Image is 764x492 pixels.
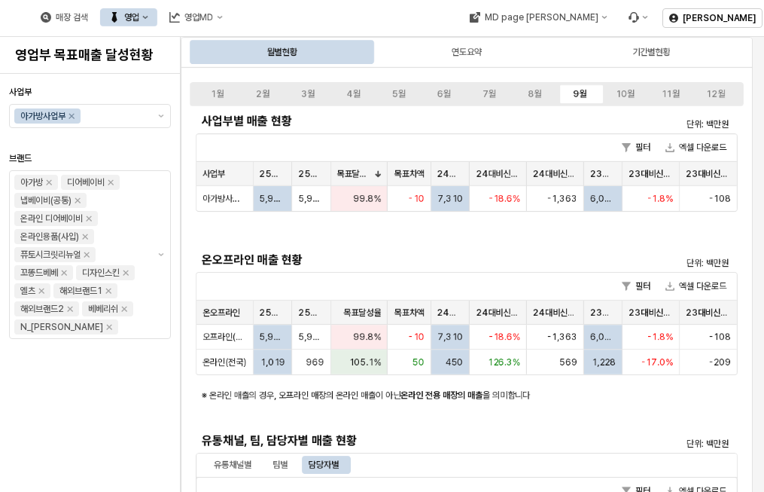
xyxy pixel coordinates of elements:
div: 2월 [256,89,269,99]
span: 온라인(전국) [202,356,246,368]
span: 25실적 [260,307,285,319]
span: 24대비신장액 [533,168,577,180]
span: 99.8% [353,193,381,205]
p: 단위: 백만원 [611,437,729,451]
span: 450 [445,356,463,368]
div: Menu item 6 [619,8,656,26]
label: 5월 [376,87,422,101]
p: 단위: 백만원 [611,118,729,131]
label: 1월 [195,87,240,101]
button: 엑셀 다운로드 [659,139,732,157]
span: 25목표 [298,168,324,180]
div: 냅베이비(공통) [20,193,72,208]
button: 영업 [100,8,157,26]
div: 디어베이비 [67,175,105,190]
span: 23대비신장율 [629,168,673,180]
div: 유통채널별 [214,456,251,474]
div: 팀별 [272,456,288,474]
h4: 영업부 목표매출 달성현황 [15,47,165,63]
span: 23실적 [590,168,616,180]
span: 1,019 [260,356,285,368]
div: 꼬똥드베베 [20,265,58,280]
div: 3월 [301,89,315,99]
div: 연도요약 [452,43,482,61]
span: 5,947 [260,331,285,343]
span: 7,310 [437,331,463,343]
span: 126.3% [488,356,520,368]
button: 제안 사항 표시 [152,171,170,338]
label: 11월 [648,87,693,101]
div: 팀별 [263,456,297,474]
span: -209 [709,356,731,368]
label: 6월 [422,87,467,101]
button: MD page [PERSON_NAME] [460,8,616,26]
div: Remove 꼬똥드베베 [61,270,67,276]
span: 6,056 [590,331,616,343]
span: -17.0% [641,356,673,368]
span: 목표달성율 [337,168,372,180]
span: 사업부 [9,87,32,97]
div: 10월 [616,89,635,99]
span: 목표달성율 [343,307,381,319]
label: 9월 [557,87,602,101]
h5: 유통채널, 팀, 담당자별 매출 현황 [202,433,596,448]
div: Remove 해외브랜드1 [105,288,111,294]
span: 23대비신장액 [686,307,731,319]
div: 매장 검색 [56,12,88,23]
div: 담당자별 [309,456,339,474]
div: 8월 [528,89,541,99]
span: -18.6% [489,331,520,343]
div: 기간별현황 [632,43,670,61]
span: -10 [409,331,425,343]
span: -18.6% [489,193,520,205]
div: 유통채널별 [205,456,260,474]
span: 24대비신장율 [476,168,520,180]
span: 24실적 [437,307,463,319]
p: 단위: 백만원 [611,256,729,270]
span: 온오프라인 [202,307,240,319]
span: 23대비신장율 [629,307,673,319]
button: [PERSON_NAME] [662,8,762,28]
span: -1.8% [647,331,673,343]
span: -1,363 [547,193,577,205]
div: 담당자별 [300,456,348,474]
span: 24실적 [437,168,463,180]
div: 해외브랜드2 [20,301,64,316]
div: 월별현황 [191,40,373,64]
span: -1,363 [547,331,577,343]
div: 온라인용품(사입) [20,229,79,244]
div: 월별현황 [267,43,297,61]
span: 7,310 [437,193,463,205]
div: Remove 엘츠 [38,288,44,294]
strong: 온라인 전용 매장의 매출 [400,390,482,401]
button: 엑셀 다운로드 [659,277,732,295]
div: 아가방사업부 [20,108,65,124]
span: 6,056 [590,193,616,205]
span: 24대비신장액 [533,307,577,319]
div: 11월 [662,89,680,99]
div: 기간별현황 [561,40,742,64]
div: 온라인 디어베이비 [20,211,83,226]
div: MD page [PERSON_NAME] [484,12,598,23]
button: 매장 검색 [32,8,97,26]
span: -108 [709,193,731,205]
div: 영업MD [160,8,232,26]
div: Remove 냅베이비(공통) [75,197,81,203]
span: 969 [306,356,324,368]
div: 베베리쉬 [88,301,118,316]
button: 필터 [616,277,656,295]
div: Remove 온라인용품(사입) [82,234,88,240]
span: 50 [412,356,425,368]
div: 1월 [212,89,224,99]
label: 12월 [693,87,738,101]
div: 디자인스킨 [82,265,120,280]
span: 25실적 [260,168,285,180]
div: Remove 퓨토시크릿리뉴얼 [84,252,90,258]
span: 23실적 [590,307,616,319]
button: 제안 사항 표시 [152,105,170,127]
span: 5,957 [298,193,324,205]
button: 필터 [616,139,656,157]
div: Remove 아가방 [46,179,52,185]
